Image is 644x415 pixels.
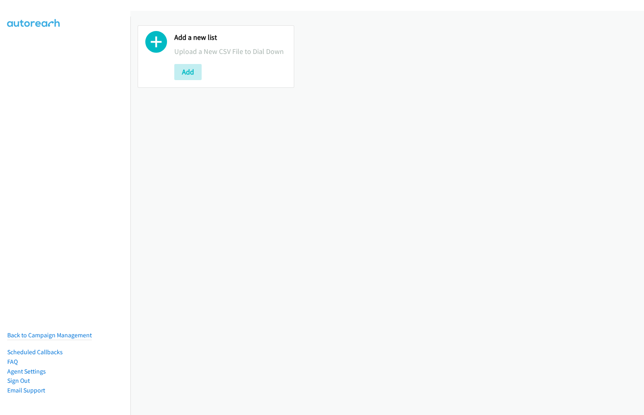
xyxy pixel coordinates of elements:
a: Scheduled Callbacks [7,348,63,356]
p: Upload a New CSV File to Dial Down [174,46,287,57]
button: Add [174,64,202,80]
h2: Add a new list [174,33,287,42]
a: Agent Settings [7,368,46,375]
a: FAQ [7,358,18,365]
a: Email Support [7,386,45,394]
a: Sign Out [7,377,30,384]
a: Back to Campaign Management [7,331,92,339]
